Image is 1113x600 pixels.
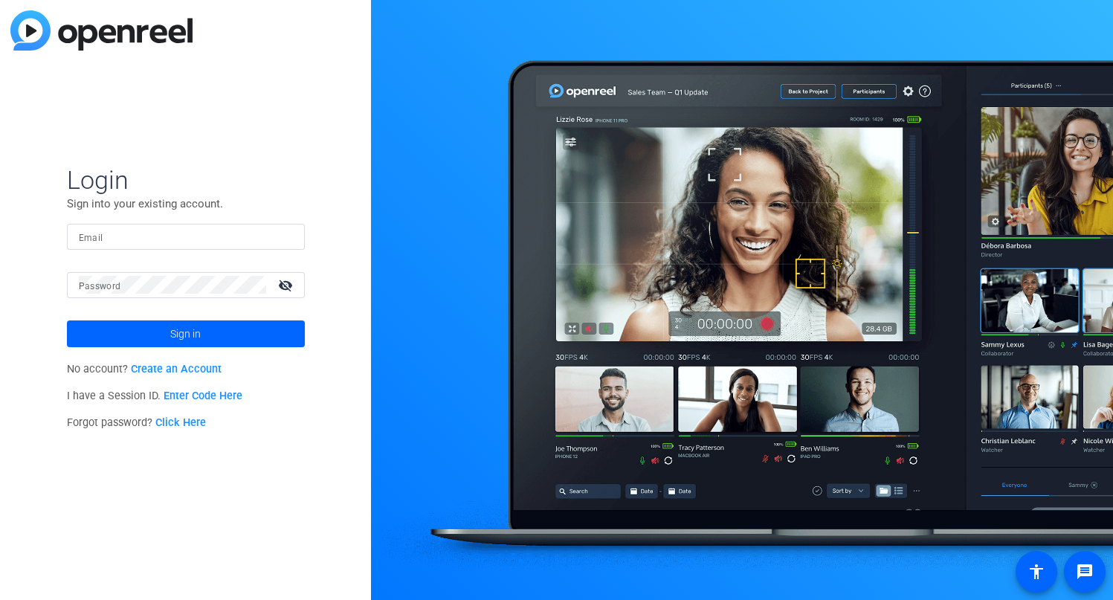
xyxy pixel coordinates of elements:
[164,390,242,402] a: Enter Code Here
[67,390,243,402] span: I have a Session ID.
[67,363,222,375] span: No account?
[155,416,206,429] a: Click Here
[1076,563,1094,581] mat-icon: message
[67,164,305,196] span: Login
[131,363,222,375] a: Create an Account
[79,281,121,291] mat-label: Password
[10,10,193,51] img: blue-gradient.svg
[67,416,207,429] span: Forgot password?
[1027,563,1045,581] mat-icon: accessibility
[269,274,305,296] mat-icon: visibility_off
[79,233,103,243] mat-label: Email
[67,320,305,347] button: Sign in
[79,228,293,245] input: Enter Email Address
[67,196,305,212] p: Sign into your existing account.
[170,315,201,352] span: Sign in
